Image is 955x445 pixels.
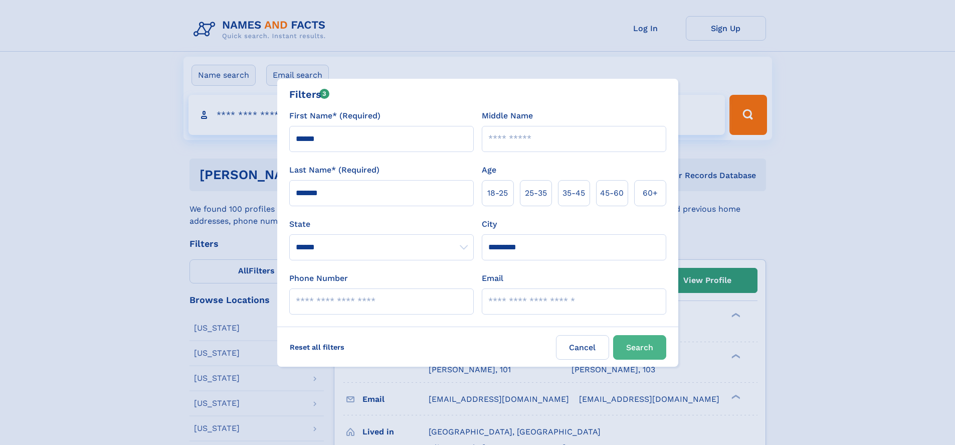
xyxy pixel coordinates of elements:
[482,110,533,122] label: Middle Name
[289,164,379,176] label: Last Name* (Required)
[613,335,666,360] button: Search
[482,272,503,284] label: Email
[283,335,351,359] label: Reset all filters
[556,335,609,360] label: Cancel
[562,187,585,199] span: 35‑45
[482,218,497,230] label: City
[289,110,380,122] label: First Name* (Required)
[289,272,348,284] label: Phone Number
[289,218,474,230] label: State
[525,187,547,199] span: 25‑35
[600,187,624,199] span: 45‑60
[482,164,496,176] label: Age
[643,187,658,199] span: 60+
[487,187,508,199] span: 18‑25
[289,87,330,102] div: Filters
